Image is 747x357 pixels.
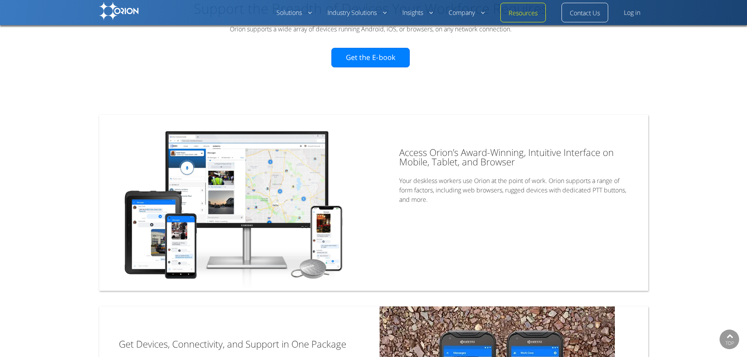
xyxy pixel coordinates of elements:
[399,148,629,167] p: Access Orion’s Award-Winning, Intuitive Interface on Mobile, Tablet, and Browser
[708,319,747,357] iframe: Chat Widget
[276,8,312,18] a: Solutions
[509,9,538,18] a: Resources
[99,2,138,20] img: Orion
[624,8,640,18] a: Log in
[402,8,433,18] a: Insights
[327,8,387,18] a: Industry Solutions
[399,148,629,204] div: Your deskless workers use Orion at the point of work. Orion supports a range of form factors, inc...
[570,9,600,18] a: Contact Us
[331,48,410,67] a: Get the E-book
[119,339,348,349] p: Get Devices, Connectivity, and Support in One Package
[449,8,485,18] a: Company
[99,115,368,291] img: Multimodal Collaboration for Deskless Workforce – Orion Labs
